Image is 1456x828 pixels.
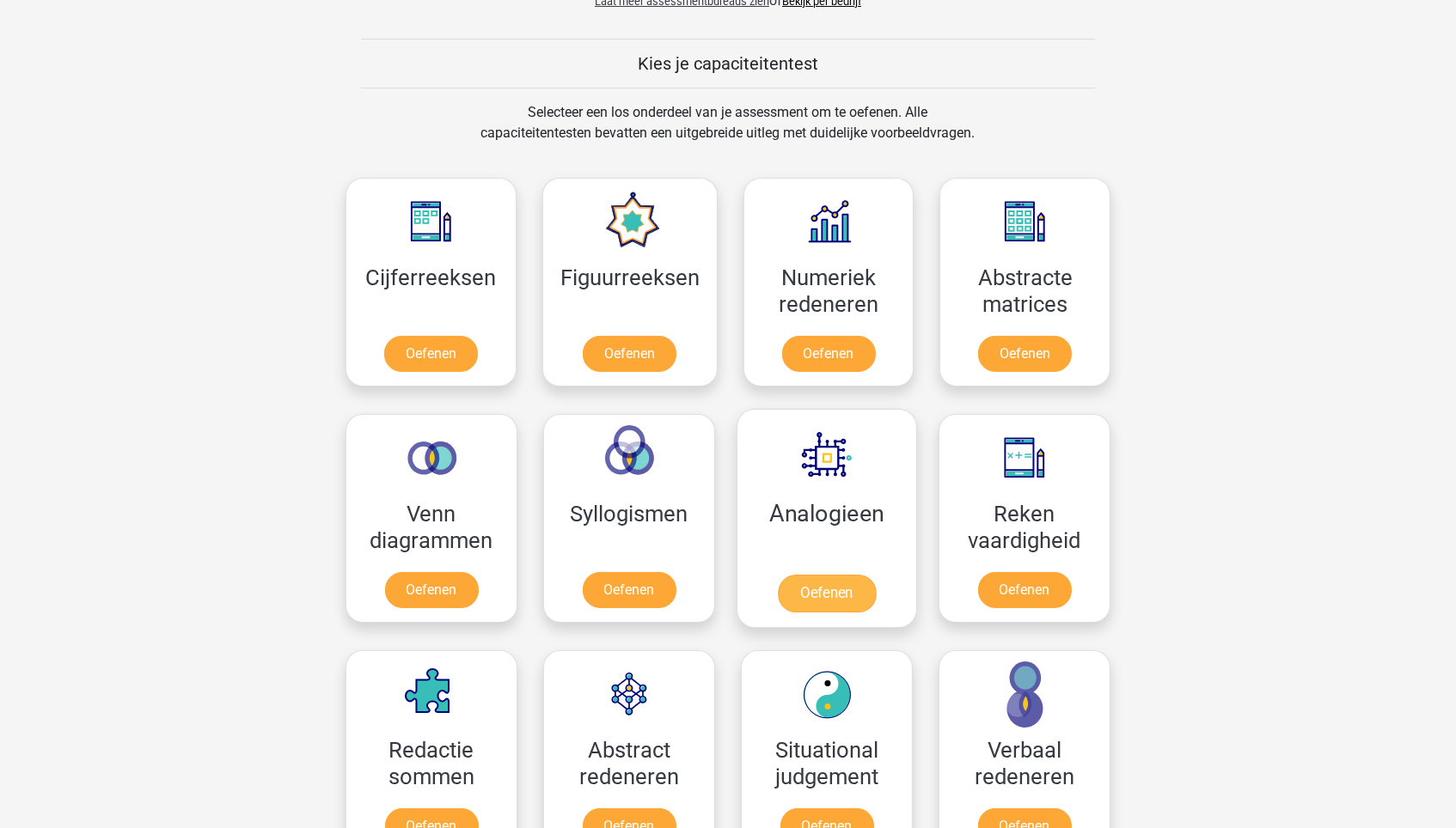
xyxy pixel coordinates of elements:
[384,336,478,372] a: Oefenen
[464,102,991,164] div: Selecteer een los onderdeel van je assessment om te oefenen. Alle capaciteitentesten bevatten een...
[583,336,676,372] a: Oefenen
[978,572,1072,608] a: Oefenen
[782,336,876,372] a: Oefenen
[978,336,1072,372] a: Oefenen
[385,572,479,608] a: Oefenen
[778,575,876,612] a: Oefenen
[583,572,676,608] a: Oefenen
[361,53,1095,74] h5: Kies je capaciteitentest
